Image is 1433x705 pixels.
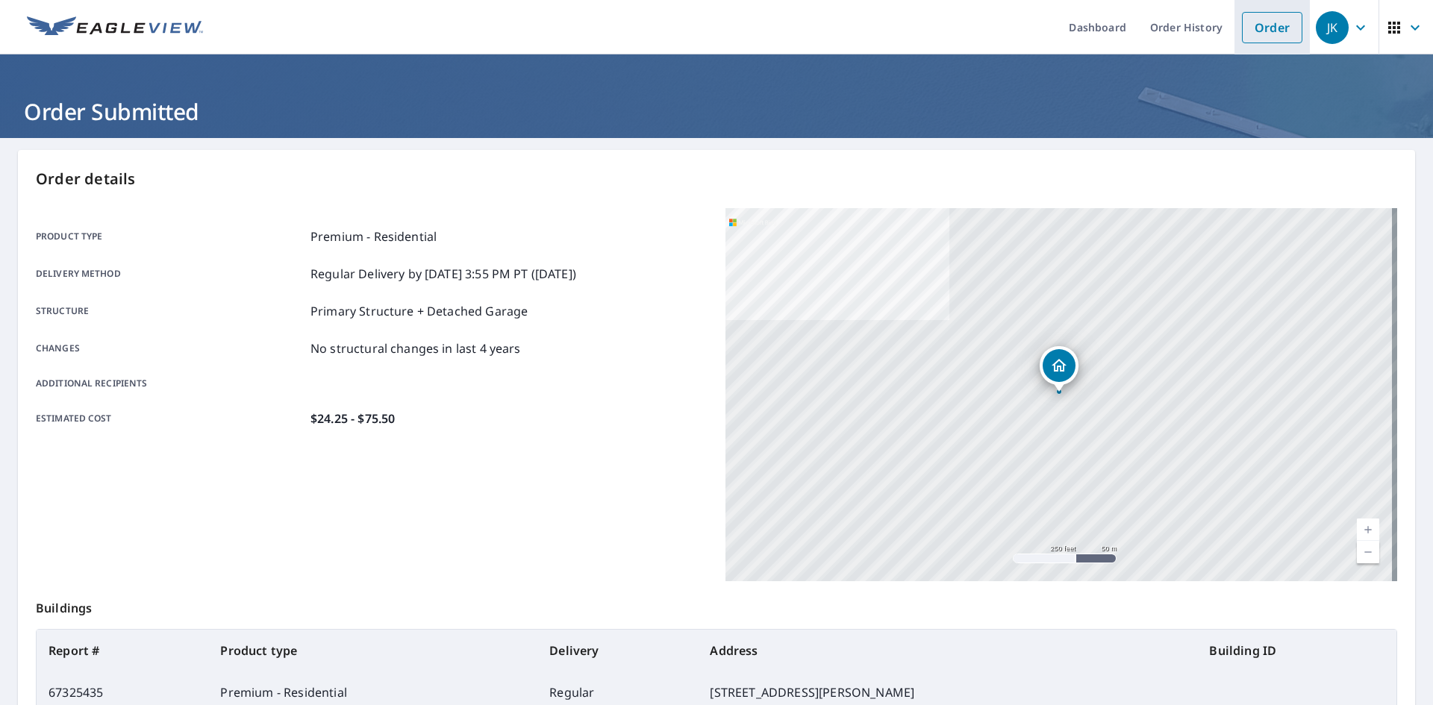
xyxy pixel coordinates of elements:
p: Premium - Residential [310,228,437,245]
a: Current Level 17, Zoom In [1357,518,1379,541]
p: Delivery method [36,265,305,283]
p: No structural changes in last 4 years [310,339,521,357]
div: JK [1316,11,1349,44]
p: Additional recipients [36,377,305,390]
p: Product type [36,228,305,245]
p: Changes [36,339,305,357]
h1: Order Submitted [18,96,1415,127]
a: Order [1242,12,1302,43]
p: Order details [36,168,1397,190]
p: Regular Delivery by [DATE] 3:55 PM PT ([DATE]) [310,265,576,283]
p: $24.25 - $75.50 [310,410,395,427]
th: Delivery [537,630,698,671]
img: EV Logo [27,16,203,39]
th: Building ID [1197,630,1396,671]
th: Report # [37,630,208,671]
p: Structure [36,302,305,320]
p: Buildings [36,581,1397,629]
p: Estimated cost [36,410,305,427]
p: Primary Structure + Detached Garage [310,302,528,320]
a: Current Level 17, Zoom Out [1357,541,1379,563]
th: Address [698,630,1197,671]
div: Dropped pin, building 1, Residential property, 263 Little River Ln Boyce, VA 22620 [1040,346,1078,392]
th: Product type [208,630,537,671]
